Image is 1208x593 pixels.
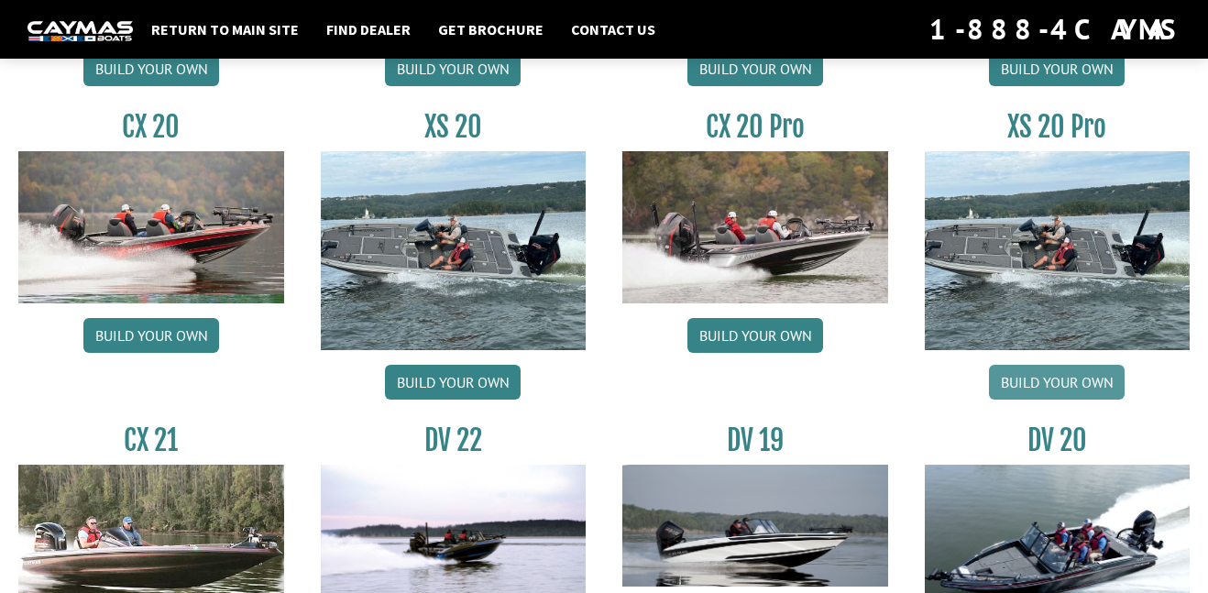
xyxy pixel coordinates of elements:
[622,151,888,304] img: CX-20Pro_thumbnail.jpg
[925,110,1191,144] h3: XS 20 Pro
[925,423,1191,457] h3: DV 20
[622,423,888,457] h3: DV 19
[83,51,219,86] a: Build your own
[18,423,284,457] h3: CX 21
[687,318,823,353] a: Build your own
[18,151,284,304] img: CX-20_thumbnail.jpg
[83,318,219,353] a: Build your own
[317,17,420,41] a: Find Dealer
[27,21,133,40] img: white-logo-c9c8dbefe5ff5ceceb0f0178aa75bf4bb51f6bca0971e226c86eb53dfe498488.png
[562,17,664,41] a: Contact Us
[925,151,1191,350] img: XS_20_resized.jpg
[989,51,1125,86] a: Build your own
[321,110,587,144] h3: XS 20
[321,151,587,350] img: XS_20_resized.jpg
[687,51,823,86] a: Build your own
[142,17,308,41] a: Return to main site
[429,17,553,41] a: Get Brochure
[385,51,521,86] a: Build your own
[385,365,521,400] a: Build your own
[989,365,1125,400] a: Build your own
[622,110,888,144] h3: CX 20 Pro
[321,423,587,457] h3: DV 22
[929,9,1181,49] div: 1-888-4CAYMAS
[622,465,888,587] img: dv-19-ban_from_website_for_caymas_connect.png
[18,110,284,144] h3: CX 20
